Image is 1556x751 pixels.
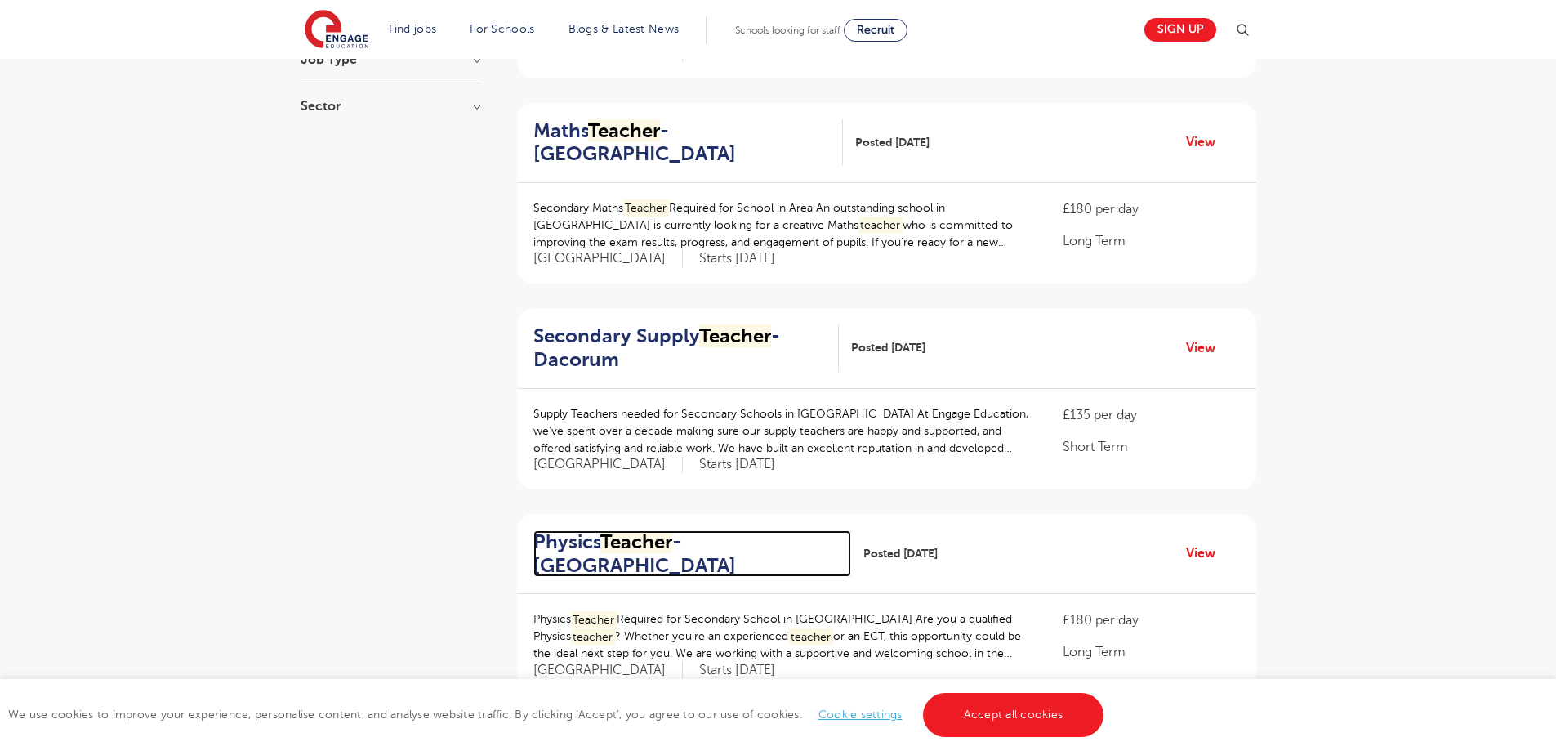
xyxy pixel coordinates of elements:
[568,23,680,35] a: Blogs & Latest News
[699,324,771,347] mark: Teacher
[571,628,616,646] mark: teacher
[533,119,830,167] h2: Maths - [GEOGRAPHIC_DATA]
[788,628,833,646] mark: teacher
[533,405,1031,457] p: Supply Teachers needed for Secondary Schools in [GEOGRAPHIC_DATA] At Engage Education, we’ve spen...
[389,23,437,35] a: Find jobs
[305,10,368,51] img: Engage Education
[533,456,683,473] span: [GEOGRAPHIC_DATA]
[571,611,617,628] mark: Teacher
[857,24,894,36] span: Recruit
[818,709,903,721] a: Cookie settings
[533,610,1031,662] p: Physics Required for Secondary School in [GEOGRAPHIC_DATA] Are you a qualified Physics ? Whether ...
[533,250,683,267] span: [GEOGRAPHIC_DATA]
[923,693,1104,737] a: Accept all cookies
[533,324,827,372] h2: Secondary Supply - Dacorum
[699,662,775,679] p: Starts [DATE]
[533,662,683,679] span: [GEOGRAPHIC_DATA]
[699,250,775,267] p: Starts [DATE]
[588,119,660,142] mark: Teacher
[1063,199,1239,219] p: £180 per day
[301,53,480,66] h3: Job Type
[1186,338,1228,359] a: View
[470,23,534,35] a: For Schools
[600,530,672,553] mark: Teacher
[1186,543,1228,564] a: View
[735,25,840,36] span: Schools looking for staff
[533,530,852,578] a: PhysicsTeacher- [GEOGRAPHIC_DATA]
[8,709,1108,721] span: We use cookies to improve your experience, personalise content, and analyse website traffic. By c...
[1063,642,1239,662] p: Long Term
[301,100,480,113] h3: Sector
[858,217,903,234] mark: teacher
[1144,18,1216,42] a: Sign up
[1063,610,1239,630] p: £180 per day
[855,134,930,151] span: Posted [DATE]
[851,339,925,356] span: Posted [DATE]
[844,19,907,42] a: Recruit
[623,199,670,217] mark: Teacher
[533,119,843,167] a: MathsTeacher- [GEOGRAPHIC_DATA]
[1063,405,1239,425] p: £135 per day
[1063,231,1239,251] p: Long Term
[699,456,775,473] p: Starts [DATE]
[533,199,1031,251] p: Secondary Maths Required for School in Area An outstanding school in [GEOGRAPHIC_DATA] is current...
[1063,437,1239,457] p: Short Term
[1186,132,1228,153] a: View
[533,530,839,578] h2: Physics - [GEOGRAPHIC_DATA]
[863,545,938,562] span: Posted [DATE]
[533,324,840,372] a: Secondary SupplyTeacher- Dacorum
